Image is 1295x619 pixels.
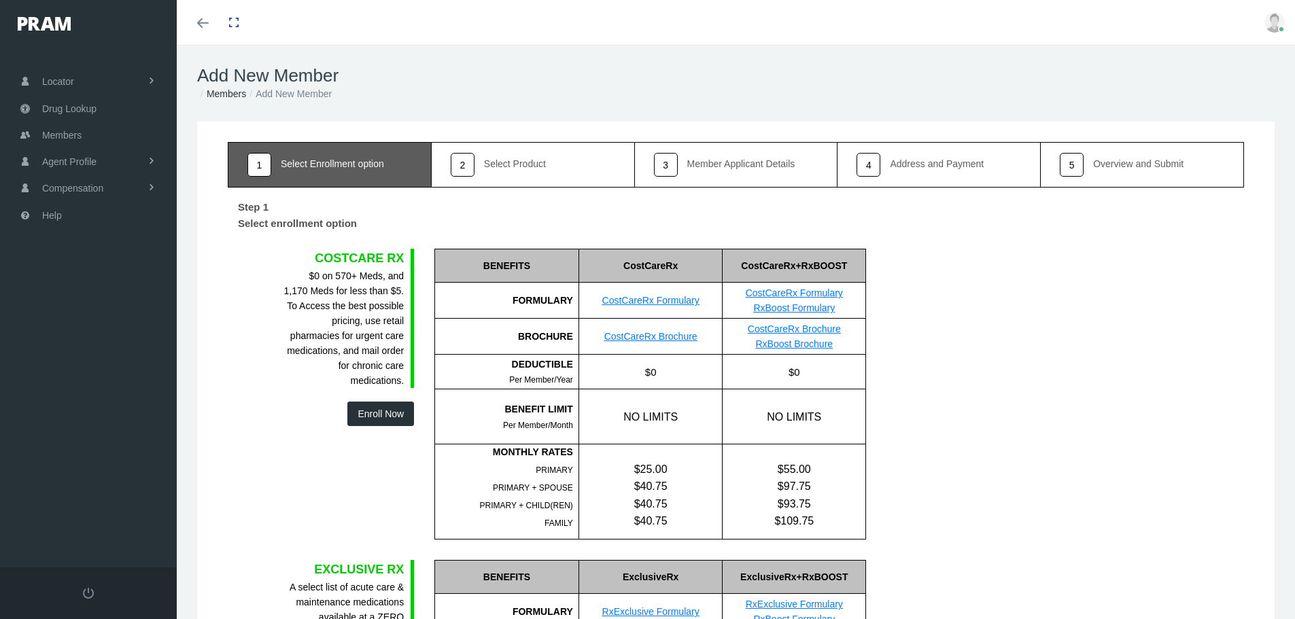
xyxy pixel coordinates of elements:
[1264,12,1285,33] img: user-placeholder.jpg
[723,512,865,529] div: $109.75
[435,444,573,459] div: MONTHLY RATES
[602,295,700,306] a: CostCareRx Formulary
[347,402,414,426] button: Enroll Now
[480,501,573,510] span: PRIMARY + CHILD(REN)
[509,375,573,385] span: Per Member/Year
[722,249,865,283] div: CostCareRx+RxBOOST
[42,149,97,175] span: Agent Profile
[890,159,984,169] div: Address and Payment
[451,153,474,177] div: 2
[579,512,723,529] div: $40.75
[602,606,700,617] a: RxExclusive Formulary
[1093,159,1184,169] div: Overview and Submit
[755,338,833,349] a: RxBoost Brochure
[281,159,384,169] div: Select Enrollment option
[434,560,579,594] div: BENEFITS
[228,194,279,215] label: Step 1
[654,153,678,177] div: 3
[435,357,573,372] div: DEDUCTIBLE
[748,323,841,334] a: CostCareRx Brochure
[545,518,573,528] span: FAMILY
[18,17,71,31] img: PRAM_20_x_78.png
[604,331,697,342] a: CostCareRx Brochure
[42,202,62,228] span: Help
[722,355,865,389] div: $0
[723,461,865,478] div: $55.00
[579,355,723,389] div: $0
[579,478,723,495] div: $40.75
[284,560,404,579] div: EXCLUSIVE RX
[536,465,572,475] span: PRIMARY
[579,560,723,594] div: ExclusiveRx
[579,389,723,444] div: NO LIMITS
[207,88,246,99] a: Members
[42,122,82,148] span: Members
[247,153,271,177] div: 1
[197,65,1275,86] h1: Add New Member
[503,421,573,430] span: Per Member/Month
[284,268,404,388] div: $0 on 570+ Meds, and 1,170 Meds for less than $5. To Access the best possible pricing, use retail...
[1060,153,1084,177] div: 5
[434,319,579,355] div: BROCHURE
[723,478,865,495] div: $97.75
[579,461,723,478] div: $25.00
[687,159,795,169] div: Member Applicant Details
[579,249,723,283] div: CostCareRx
[228,215,367,236] label: Select enrollment option
[434,283,579,319] div: FORMULARY
[484,159,546,169] div: Select Product
[753,302,835,313] a: RxBoost Formulary
[722,560,865,594] div: ExclusiveRx+RxBOOST
[434,249,579,283] div: BENEFITS
[435,402,573,417] div: BENEFIT LIMIT
[579,495,723,512] div: $40.75
[42,175,103,201] span: Compensation
[246,86,332,101] li: Add New Member
[493,483,573,493] span: PRIMARY + SPOUSE
[746,287,843,298] a: CostCareRx Formulary
[722,389,865,444] div: NO LIMITS
[42,96,97,122] span: Drug Lookup
[857,153,880,177] div: 4
[723,495,865,512] div: $93.75
[42,69,74,94] span: Locator
[284,249,404,268] div: COSTCARE RX
[746,599,843,609] a: RxExclusive Formulary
